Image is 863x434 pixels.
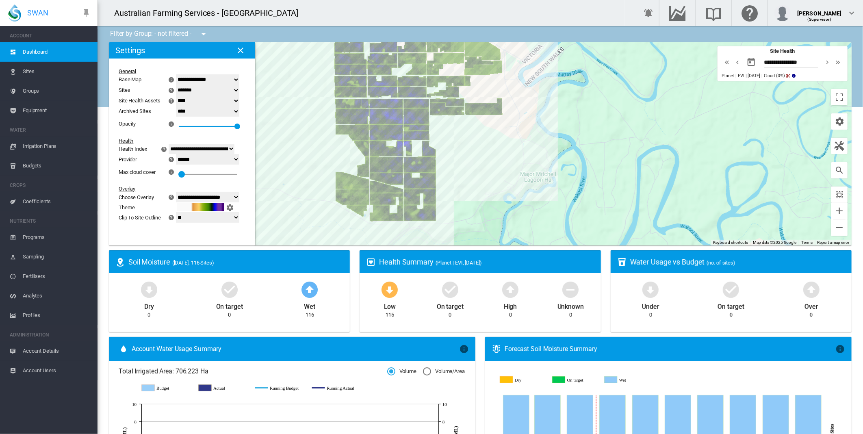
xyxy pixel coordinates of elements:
md-icon: icon-chevron-down [847,8,856,18]
md-icon: icon-checkbox-marked-circle [721,280,741,299]
div: Base Map [119,76,141,82]
span: Programs [23,228,91,247]
md-icon: icon-information [459,344,469,354]
div: On target [437,299,464,311]
div: 0 [228,311,231,319]
span: ([DATE], 116 Sites) [172,260,214,266]
span: Budgets [23,156,91,176]
div: 0 [569,311,572,319]
div: Australian Farming Services - [GEOGRAPHIC_DATA] [114,7,306,19]
div: Opacity [119,121,136,127]
div: Soil Moisture [128,257,343,267]
g: Running Actual [312,384,361,392]
md-icon: icon-arrow-down-bold-circle [641,280,660,299]
button: icon-chevron-left [732,57,743,67]
div: Choose Overlay [119,194,154,200]
div: [PERSON_NAME] [797,6,842,14]
md-icon: icon-help-circle [167,85,176,95]
span: (Planet | EVI, [DATE]) [436,260,482,266]
md-icon: icon-chevron-double-left [722,57,731,67]
span: ACCOUNT [10,29,91,42]
span: Account Details [23,341,91,361]
button: Keyboard shortcuts [713,240,748,245]
div: 0 [509,311,512,319]
md-icon: icon-help-circle [167,96,176,106]
div: High [504,299,517,311]
button: icon-select-all [831,187,848,203]
div: Under [642,299,659,311]
div: 0 [147,311,150,319]
md-icon: Search the knowledge base [704,8,723,18]
div: On target [216,299,243,311]
div: Water Usage vs Budget [630,257,845,267]
div: Health Index [119,146,147,152]
g: Dry [500,376,547,384]
tspan: 8 [134,419,137,424]
button: icon-chevron-double-left [722,57,732,67]
div: Provider [119,156,137,163]
span: NUTRIENTS [10,215,91,228]
div: 116 [306,311,314,319]
tspan: 8 [442,419,445,424]
md-icon: icon-select-all [835,190,844,200]
span: ADMINISTRATION [10,328,91,341]
button: Zoom in [831,203,848,219]
md-icon: icon-heart-box-outline [366,257,376,267]
div: Theme [119,204,177,210]
span: Account Water Usage Summary [132,345,459,354]
button: icon-magnify [831,162,848,178]
g: Actual [199,384,247,392]
span: Groups [23,81,91,101]
md-icon: icon-help-circle [167,154,176,164]
div: General [119,68,236,74]
div: Health [119,138,236,144]
div: 0 [449,311,451,319]
md-icon: icon-information [791,73,797,79]
h2: Settings [115,46,145,55]
button: Toggle fullscreen view [831,89,848,105]
md-icon: icon-chevron-left [733,57,742,67]
div: Clip To Site Outline [119,215,161,221]
md-icon: icon-arrow-down-bold-circle [380,280,399,299]
md-icon: icon-information [167,119,177,129]
button: icon-chevron-right [822,57,833,67]
div: On target [718,299,744,311]
span: Sites [23,62,91,81]
md-icon: Go to the Data Hub [668,8,687,18]
g: On target [553,376,600,384]
button: icon-menu-down [195,26,212,42]
md-icon: icon-arrow-up-bold-circle [300,280,319,299]
md-icon: icon-arrow-up-bold-circle [802,280,821,299]
div: 0 [810,311,813,319]
a: Terms [801,240,813,245]
div: Sites [119,87,130,93]
md-icon: icon-magnify [835,165,844,175]
button: icon-close [232,42,249,59]
button: icon-cog [831,113,848,130]
span: Irrigation Plans [23,137,91,156]
tspan: 10 [442,402,447,407]
div: Archived Sites [119,108,177,114]
span: Planet | EVI | [DATE] | Cloud (0%) [722,73,785,78]
a: Report a map error [817,240,849,245]
md-icon: icon-close [236,46,245,55]
md-icon: icon-checkbox-marked-circle [220,280,239,299]
md-icon: icon-chevron-right [823,57,832,67]
img: SWAN-Landscape-Logo-Colour-drop.png [8,4,21,22]
span: Site Health [770,48,795,54]
div: Overlay [119,186,236,192]
span: Account Users [23,361,91,380]
md-icon: Click here for help [740,8,759,18]
img: profile.jpg [774,5,791,21]
tspan: 10 [132,402,137,407]
md-icon: icon-cog [835,117,844,126]
button: icon-cog [224,202,236,212]
button: icon-bell-ring [640,5,657,21]
div: Max cloud cover [119,169,156,175]
div: Dry [144,299,154,311]
md-icon: icon-help-circle [167,213,176,222]
md-icon: icon-cog [225,202,235,212]
span: Fertilisers [23,267,91,286]
md-icon: icon-information [167,167,177,177]
md-icon: icon-help-circle [159,144,169,154]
